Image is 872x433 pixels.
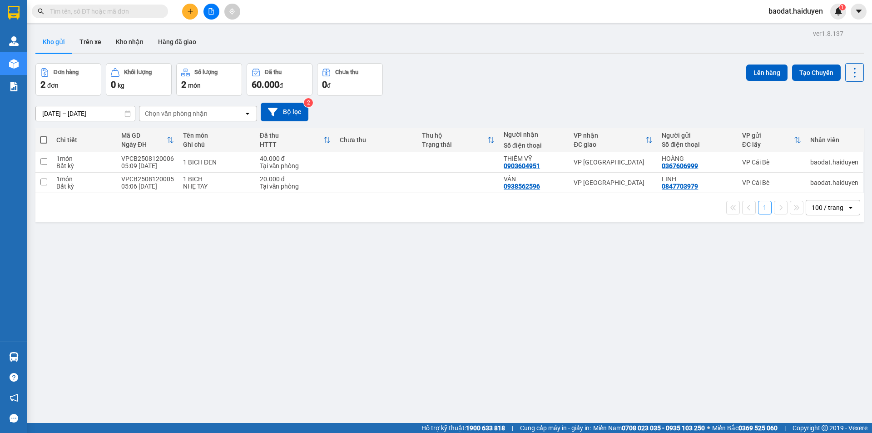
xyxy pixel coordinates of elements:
div: HOÀNG [662,155,733,162]
span: question-circle [10,373,18,382]
span: Nhận: [78,9,99,18]
button: Chưa thu0đ [317,63,383,96]
div: 1 BICH [183,175,251,183]
span: 0 [111,79,116,90]
span: 2 [181,79,186,90]
div: Nhân viên [810,136,858,144]
img: warehouse-icon [9,36,19,46]
svg: open [244,110,251,117]
div: VP [GEOGRAPHIC_DATA] [78,8,170,30]
div: THIẾM VỸ [78,30,170,40]
div: Tại văn phòng [260,162,331,169]
div: Số lượng [194,69,218,75]
span: Cung cấp máy in - giấy in: [520,423,591,433]
span: baodat.haiduyen [761,5,830,17]
button: plus [182,4,198,20]
div: 05:06 [DATE] [121,183,174,190]
div: Ghi chú [183,141,251,148]
div: Mã GD [121,132,167,139]
span: 1 [841,4,844,10]
span: Gửi: [8,9,22,18]
div: 40.000 đ [260,155,331,162]
button: caret-down [851,4,867,20]
span: Miền Bắc [712,423,778,433]
span: | [784,423,786,433]
span: copyright [822,425,828,431]
th: Toggle SortBy [569,128,657,152]
div: Chưa thu [340,136,412,144]
div: 0938562596 [504,183,540,190]
button: aim [224,4,240,20]
div: VP [GEOGRAPHIC_DATA] [574,159,653,166]
button: file-add [203,4,219,20]
div: VP [GEOGRAPHIC_DATA] [574,179,653,186]
button: Khối lượng0kg [106,63,172,96]
span: Rồi : [7,60,22,69]
div: Bất kỳ [56,183,112,190]
sup: 1 [839,4,846,10]
span: plus [187,8,193,15]
div: NHẸ TAY [183,183,251,190]
div: VP Cái Bè [8,8,71,19]
span: đ [327,82,331,89]
span: aim [229,8,235,15]
span: 2 [40,79,45,90]
div: 05:09 [DATE] [121,162,174,169]
img: logo-vxr [8,6,20,20]
span: Miền Nam [593,423,705,433]
div: VP gửi [742,132,794,139]
div: Khối lượng [124,69,152,75]
div: 1 món [56,175,112,183]
button: Kho gửi [35,31,72,53]
div: Người nhận [504,131,565,138]
div: VPCB2508120006 [121,155,174,162]
div: ĐC giao [574,141,645,148]
input: Select a date range. [36,106,135,121]
div: VÂN [504,175,565,183]
button: Kho nhận [109,31,151,53]
div: ĐC lấy [742,141,794,148]
span: search [38,8,44,15]
th: Toggle SortBy [417,128,499,152]
div: 0367606999 [662,162,698,169]
div: Bất kỳ [56,162,112,169]
span: đ [279,82,283,89]
div: LINH [662,175,733,183]
strong: 1900 633 818 [466,424,505,432]
div: Người gửi [662,132,733,139]
div: VP Cái Bè [742,179,801,186]
div: 0847703979 [662,183,698,190]
div: VP nhận [574,132,645,139]
button: Bộ lọc [261,103,308,121]
span: kg [118,82,124,89]
div: baodat.haiduyen [810,159,858,166]
button: Hàng đã giao [151,31,203,53]
div: Trạng thái [422,141,487,148]
button: Trên xe [72,31,109,53]
button: Tạo Chuyến [792,65,841,81]
div: 100 / trang [812,203,843,212]
span: đơn [47,82,59,89]
div: Đã thu [265,69,282,75]
span: 60.000 [252,79,279,90]
th: Toggle SortBy [255,128,336,152]
img: warehouse-icon [9,352,19,362]
strong: 0369 525 060 [738,424,778,432]
div: 0903604951 [504,162,540,169]
div: 0367606999 [8,30,71,42]
th: Toggle SortBy [738,128,806,152]
input: Tìm tên, số ĐT hoặc mã đơn [50,6,157,16]
span: Hỗ trợ kỹ thuật: [421,423,505,433]
div: THIẾM VỸ [504,155,565,162]
sup: 2 [304,98,313,107]
div: 1 món [56,155,112,162]
div: VPCB2508120005 [121,175,174,183]
button: Đơn hàng2đơn [35,63,101,96]
div: Số điện thoại [504,142,565,149]
div: 20.000 đ [260,175,331,183]
span: file-add [208,8,214,15]
span: message [10,414,18,423]
div: 40.000 [7,59,73,70]
svg: open [847,204,854,211]
div: 1 BICH ĐEN [183,159,251,166]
